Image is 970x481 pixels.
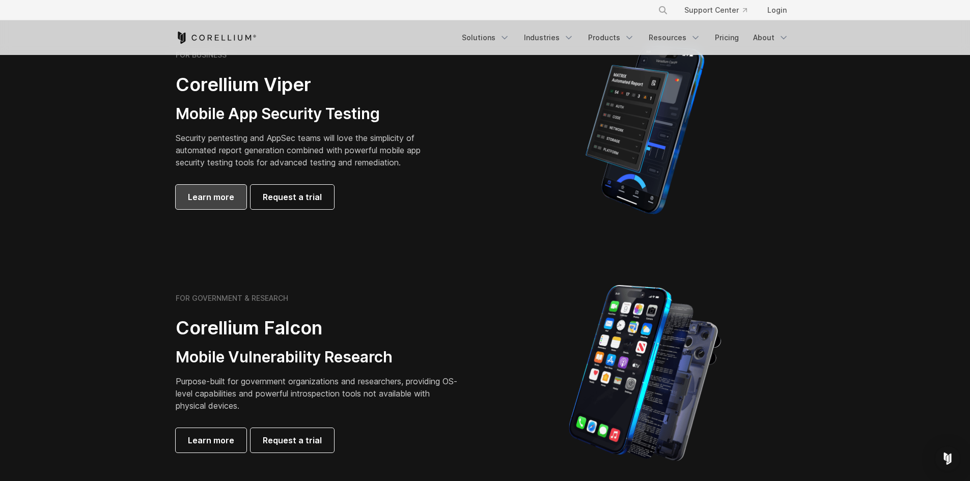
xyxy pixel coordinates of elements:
a: Solutions [456,29,516,47]
a: Support Center [676,1,755,19]
a: Learn more [176,428,246,452]
img: iPhone model separated into the mechanics used to build the physical device. [568,284,722,462]
div: Open Intercom Messenger [935,446,960,471]
button: Search [654,1,672,19]
h3: Mobile Vulnerability Research [176,348,461,367]
img: Corellium MATRIX automated report on iPhone showing app vulnerability test results across securit... [568,41,722,219]
h6: FOR GOVERNMENT & RESEARCH [176,294,288,303]
span: Learn more [188,434,234,446]
a: Learn more [176,185,246,209]
h2: Corellium Falcon [176,317,461,339]
a: About [747,29,795,47]
p: Purpose-built for government organizations and researchers, providing OS-level capabilities and p... [176,375,461,412]
span: Request a trial [263,434,322,446]
a: Resources [643,29,707,47]
div: Navigation Menu [456,29,795,47]
a: Products [582,29,641,47]
a: Industries [518,29,580,47]
a: Pricing [709,29,745,47]
span: Request a trial [263,191,322,203]
a: Corellium Home [176,32,257,44]
h2: Corellium Viper [176,73,436,96]
a: Request a trial [251,428,334,452]
p: Security pentesting and AppSec teams will love the simplicity of automated report generation comb... [176,132,436,168]
span: Learn more [188,191,234,203]
a: Login [759,1,795,19]
div: Navigation Menu [646,1,795,19]
a: Request a trial [251,185,334,209]
h3: Mobile App Security Testing [176,104,436,124]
